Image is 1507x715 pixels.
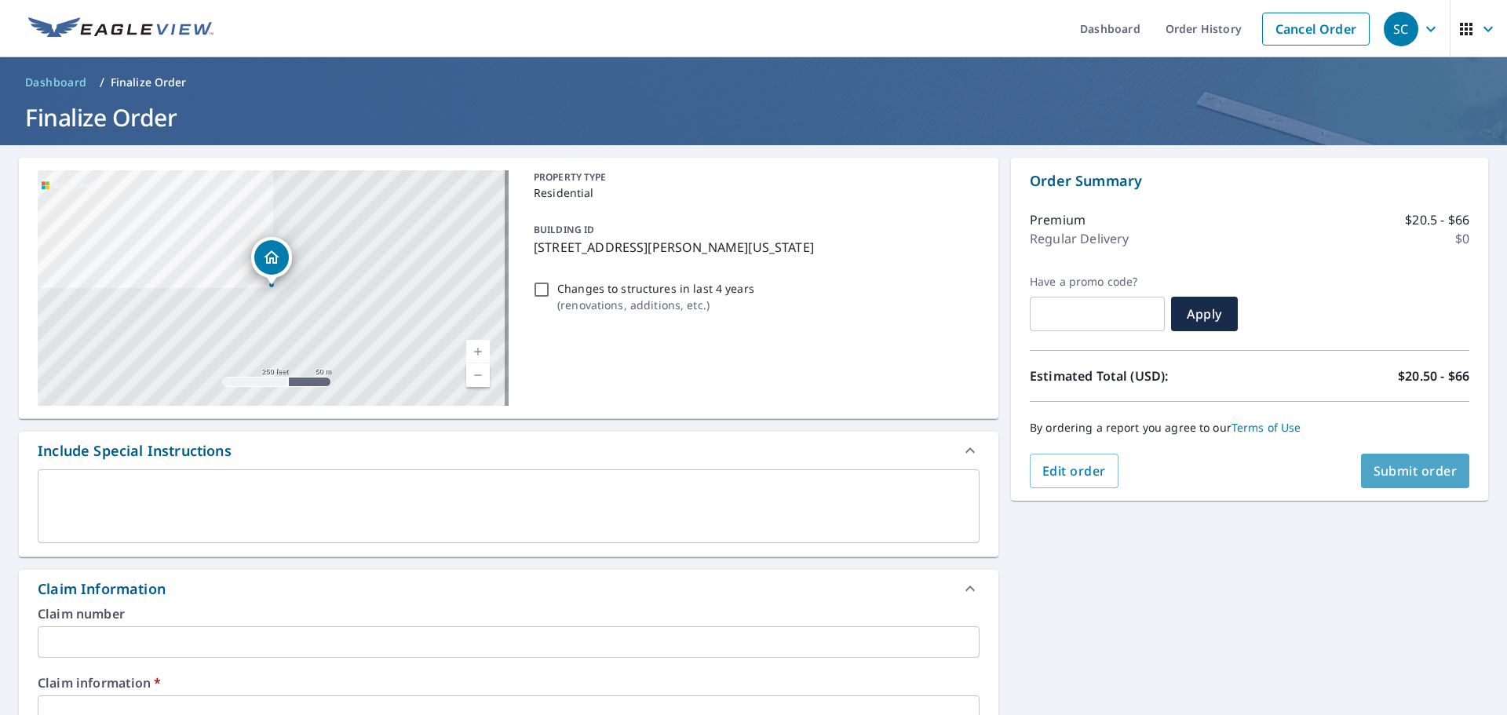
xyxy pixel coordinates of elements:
[19,432,998,469] div: Include Special Instructions
[1398,367,1469,385] p: $20.50 - $66
[534,184,973,201] p: Residential
[1030,229,1129,248] p: Regular Delivery
[1030,367,1250,385] p: Estimated Total (USD):
[111,75,187,90] p: Finalize Order
[1405,210,1469,229] p: $20.5 - $66
[1374,462,1458,480] span: Submit order
[251,237,292,286] div: Dropped pin, building 1, Residential property, 3312 Rowland Pl NW Washington, DC 20008
[19,101,1488,133] h1: Finalize Order
[25,75,87,90] span: Dashboard
[19,70,93,95] a: Dashboard
[38,607,980,620] label: Claim number
[1042,462,1106,480] span: Edit order
[534,238,973,257] p: [STREET_ADDRESS][PERSON_NAME][US_STATE]
[1232,420,1301,435] a: Terms of Use
[28,17,213,41] img: EV Logo
[1030,210,1086,229] p: Premium
[1030,170,1469,192] p: Order Summary
[38,440,232,461] div: Include Special Instructions
[1030,454,1118,488] button: Edit order
[1262,13,1370,46] a: Cancel Order
[466,363,490,387] a: Current Level 17, Zoom Out
[1171,297,1238,331] button: Apply
[1361,454,1470,488] button: Submit order
[534,170,973,184] p: PROPERTY TYPE
[100,73,104,92] li: /
[1030,421,1469,435] p: By ordering a report you agree to our
[38,578,166,600] div: Claim Information
[1384,12,1418,46] div: SC
[557,297,754,313] p: ( renovations, additions, etc. )
[557,280,754,297] p: Changes to structures in last 4 years
[19,70,1488,95] nav: breadcrumb
[19,570,998,607] div: Claim Information
[38,677,980,689] label: Claim information
[534,223,594,236] p: BUILDING ID
[1455,229,1469,248] p: $0
[466,340,490,363] a: Current Level 17, Zoom In
[1030,275,1165,289] label: Have a promo code?
[1184,305,1225,323] span: Apply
